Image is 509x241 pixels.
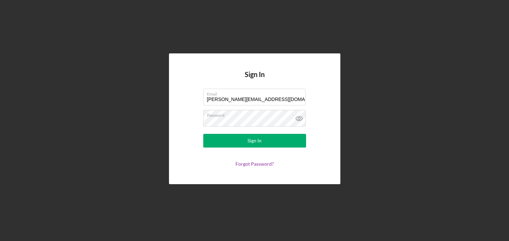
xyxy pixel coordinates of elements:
button: Sign In [203,134,306,148]
h4: Sign In [245,71,265,89]
a: Forgot Password? [235,161,274,167]
label: Password [207,110,306,118]
label: Email [207,89,306,97]
div: Sign In [247,134,262,148]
